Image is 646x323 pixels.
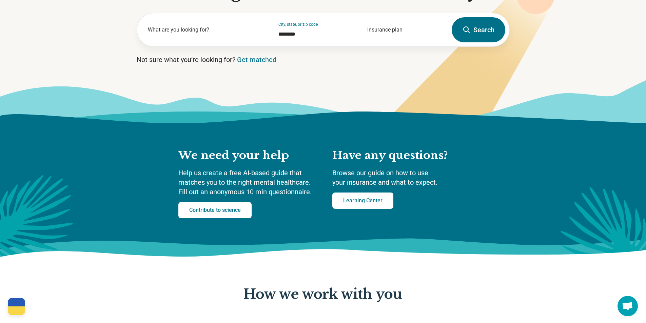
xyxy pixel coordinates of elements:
[148,26,262,34] label: What are you looking for?
[243,287,402,302] p: How we work with you
[332,168,468,187] p: Browse our guide on how to use your insurance and what to expect.
[137,55,510,64] p: Not sure what you’re looking for?
[332,148,468,163] h2: Have any questions?
[237,56,276,64] a: Get matched
[452,17,505,42] button: Search
[618,296,638,316] a: Open chat
[178,168,319,197] p: Help us create a free AI-based guide that matches you to the right mental healthcare. Fill out an...
[178,148,319,163] h2: We need your help
[178,202,252,218] a: Contribute to science
[332,193,393,209] a: Learning Center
